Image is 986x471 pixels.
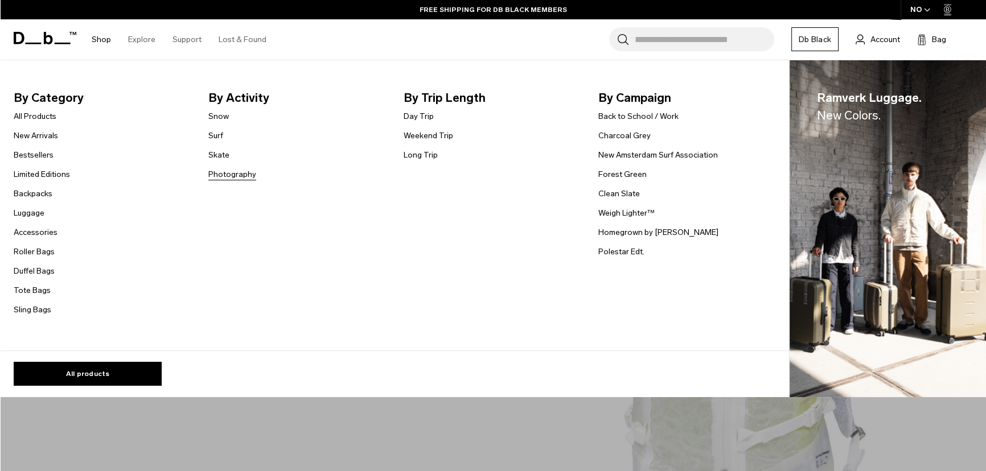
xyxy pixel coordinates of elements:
[404,149,438,161] a: Long Trip
[917,32,946,46] button: Bag
[14,188,52,200] a: Backpacks
[790,60,986,398] img: Db
[208,130,223,142] a: Surf
[932,34,946,46] span: Bag
[14,284,51,296] a: Tote Bags
[790,60,986,398] a: Ramverk Luggage.New Colors. Db
[870,34,900,46] span: Account
[404,89,580,107] span: By Trip Length
[208,149,229,161] a: Skate
[14,246,55,258] a: Roller Bags
[420,5,567,15] a: FREE SHIPPING FOR DB BLACK MEMBERS
[14,149,54,161] a: Bestsellers
[14,110,56,122] a: All Products
[14,265,55,277] a: Duffel Bags
[208,89,385,107] span: By Activity
[598,226,718,238] a: Homegrown by [PERSON_NAME]
[817,89,922,125] span: Ramverk Luggage.
[598,168,647,180] a: Forest Green
[598,188,640,200] a: Clean Slate
[83,19,275,60] nav: Main Navigation
[14,89,190,107] span: By Category
[14,207,44,219] a: Luggage
[791,27,839,51] a: Db Black
[404,130,453,142] a: Weekend Trip
[14,226,57,238] a: Accessories
[172,19,202,60] a: Support
[128,19,155,60] a: Explore
[598,149,718,161] a: New Amsterdam Surf Association
[598,246,644,258] a: Polestar Edt.
[14,304,51,316] a: Sling Bags
[219,19,266,60] a: Lost & Found
[14,130,58,142] a: New Arrivals
[14,362,162,386] a: All products
[598,130,651,142] a: Charcoal Grey
[14,168,70,180] a: Limited Editions
[208,110,229,122] a: Snow
[856,32,900,46] a: Account
[208,168,256,180] a: Photography
[92,19,111,60] a: Shop
[598,110,679,122] a: Back to School / Work
[598,89,775,107] span: By Campaign
[598,207,655,219] a: Weigh Lighter™
[817,108,881,122] span: New Colors.
[404,110,434,122] a: Day Trip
